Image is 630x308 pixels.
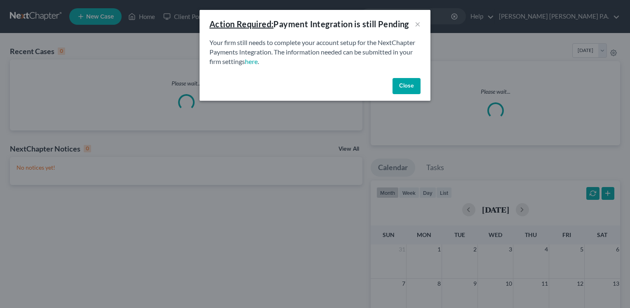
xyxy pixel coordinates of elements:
button: × [415,19,421,29]
a: here [245,57,258,65]
u: Action Required: [209,19,273,29]
p: Your firm still needs to complete your account setup for the NextChapter Payments Integration. Th... [209,38,421,66]
div: Payment Integration is still Pending [209,18,409,30]
button: Close [393,78,421,95]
